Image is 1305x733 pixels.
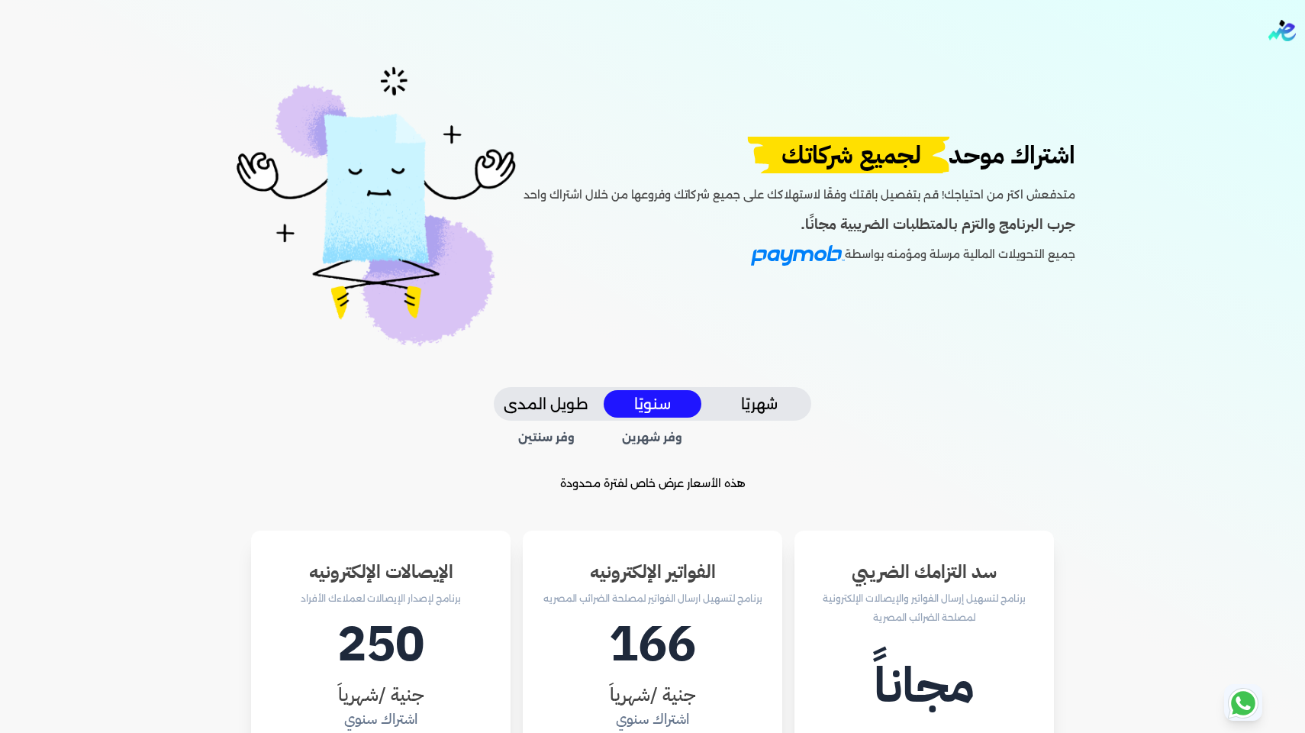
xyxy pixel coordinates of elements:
p: برنامج لتسهيل إرسال الفواتير والإيصالات الإلكترونية لمصلحة الضرائب المصرية [813,589,1036,628]
h1: 166 [541,608,764,681]
p: برنامج لتسهيل ارسال الفواتير لمصلحة الضرائب المصريه [541,589,764,609]
span: وفر سنتين [497,430,597,447]
h3: سد التزامك الضريبي [813,558,1036,586]
h3: جنية /شهرياَ [541,681,764,709]
h3: الإيصالات الإلكترونيه [269,558,492,586]
p: برنامج لإصدار الإيصالات لعملاءك الأفراد [269,589,492,609]
button: طويل المدى [497,390,594,418]
h4: اشتراك سنوي [541,709,764,731]
h4: اشتراك سنوي [269,709,492,731]
p: متدفعش اكتر من احتياجك! قم بتفصيل باقتك وفقًا لاستهلاكك على جميع شركاتك وفروعها من خلال اشتراك واحد [524,173,1075,205]
h4: جرب البرنامج والتزم بالمتطلبات الضريبية مجانًا. [524,214,1075,236]
span: وفر شهرين [603,430,703,447]
h1: 250 [269,608,492,681]
img: List%20is%20empty%201-3c89655f.png [230,61,524,350]
h3: الفواتير الإلكترونيه [541,558,764,586]
button: سنويًا [604,390,701,418]
h3: جنية /شهرياَ [269,681,492,709]
span: جميع التحويلات المالية مرسلة ومؤمنه بواسطة [845,247,1075,261]
button: شهريًا [710,390,808,418]
p: هذه الأسعار عرض خاص لفترة محدودة [79,474,1226,494]
h2: اشتراك موحد [524,137,1075,173]
h1: مجاناً [813,649,1036,722]
img: logo [1268,20,1296,41]
span: لجميع شركاتك [739,137,964,173]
